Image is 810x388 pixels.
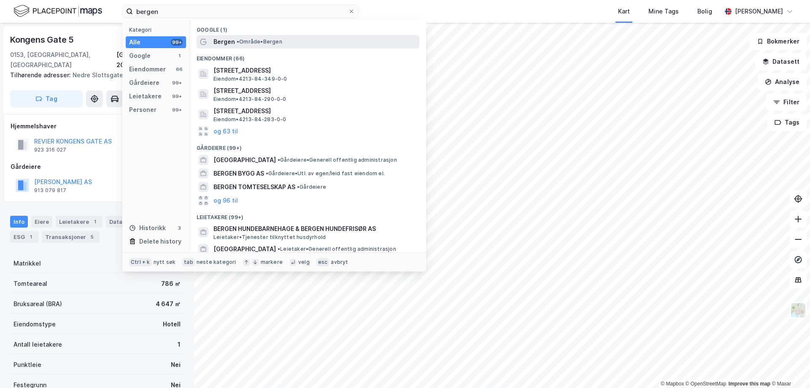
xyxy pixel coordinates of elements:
div: 99+ [171,39,183,46]
div: Info [10,216,28,228]
div: Eiendomstype [13,319,56,329]
div: Personer [129,105,157,115]
div: 0153, [GEOGRAPHIC_DATA], [GEOGRAPHIC_DATA] [10,50,116,70]
button: Filter [766,94,807,111]
div: Antall leietakere [13,339,62,350]
div: 1 [91,217,99,226]
div: 5 [88,233,96,241]
span: Eiendom • 4213-84-349-0-0 [213,76,287,82]
div: Delete history [139,236,181,247]
span: Bergen [213,37,235,47]
div: neste kategori [197,259,236,266]
button: Datasett [755,53,807,70]
div: Hjemmelshaver [11,121,184,131]
span: BERGEN TOMTESELSKAP AS [213,182,295,192]
div: avbryt [331,259,348,266]
div: Nedre Slottsgate 2d [10,70,177,80]
div: Datasett [106,216,148,228]
div: 66 [176,66,183,73]
div: velg [298,259,310,266]
span: • [297,184,300,190]
iframe: Chat Widget [768,347,810,388]
div: tab [182,258,195,266]
span: [GEOGRAPHIC_DATA] [213,155,276,165]
div: Gårdeiere (99+) [190,138,426,153]
button: Bokmerker [750,33,807,50]
div: Google [129,51,151,61]
div: 4 647 ㎡ [156,299,181,309]
div: nytt søk [154,259,176,266]
div: Tomteareal [13,279,47,289]
div: Alle [129,37,140,47]
div: Gårdeiere [11,162,184,172]
span: Tilhørende adresser: [10,71,73,79]
div: esc [316,258,329,266]
div: Bolig [697,6,712,16]
span: Leietaker • Generell offentlig administrasjon [278,246,396,252]
button: Analyse [758,73,807,90]
span: • [266,170,268,176]
div: Gårdeiere [129,78,159,88]
span: • [237,38,239,45]
span: Område • Bergen [237,38,282,45]
div: Punktleie [13,360,41,370]
div: Kategori [129,27,186,33]
div: [GEOGRAPHIC_DATA], 207/136 [116,50,184,70]
button: og 96 til [213,195,238,206]
div: Mine Tags [648,6,679,16]
a: Improve this map [729,381,770,387]
div: Google (1) [190,20,426,35]
span: Gårdeiere [297,184,326,190]
span: • [278,157,280,163]
div: Nei [171,360,181,370]
div: 923 316 027 [34,147,66,153]
div: Leietakere [56,216,103,228]
div: 786 ㎡ [161,279,181,289]
span: BERGEN HUNDEBARNEHAGE & BERGEN HUNDEFRISØR AS [213,224,416,234]
div: Eiendommer [129,64,166,74]
span: Eiendom • 4213-84-290-0-0 [213,96,286,103]
div: 1 [178,339,181,350]
div: Ctrl + k [129,258,152,266]
span: [GEOGRAPHIC_DATA] [213,244,276,254]
div: Transaksjoner [42,231,100,243]
div: 99+ [171,93,183,100]
div: 3 [176,225,183,231]
div: Eiendommer (66) [190,49,426,64]
span: Gårdeiere • Generell offentlig administrasjon [278,157,397,163]
div: Leietakere [129,91,162,101]
span: [STREET_ADDRESS] [213,86,416,96]
span: Leietaker • Tjenester tilknyttet husdyrhold [213,234,326,241]
img: logo.f888ab2527a4732fd821a326f86c7f29.svg [13,4,102,19]
div: 1 [27,233,35,241]
div: Kontrollprogram for chat [768,347,810,388]
div: Kart [618,6,630,16]
div: Bruksareal (BRA) [13,299,62,309]
div: Kongens Gate 5 [10,33,76,46]
div: ESG [10,231,38,243]
img: Z [790,302,806,318]
div: [PERSON_NAME] [735,6,783,16]
span: [STREET_ADDRESS] [213,106,416,116]
div: 913 079 817 [34,187,66,194]
button: og 63 til [213,126,238,136]
div: 1 [176,52,183,59]
span: [STREET_ADDRESS] [213,65,416,76]
span: Eiendom • 4213-84-283-0-0 [213,116,286,123]
div: 99+ [171,79,183,86]
button: Tags [767,114,807,131]
div: 99+ [171,106,183,113]
input: Søk på adresse, matrikkel, gårdeiere, leietakere eller personer [133,5,348,18]
div: Matrikkel [13,258,41,269]
span: BERGEN BYGG AS [213,168,264,179]
div: Historikk [129,223,166,233]
span: • [278,246,280,252]
div: Leietakere (99+) [190,207,426,222]
a: OpenStreetMap [686,381,726,387]
div: Hotell [163,319,181,329]
span: Gårdeiere • Utl. av egen/leid fast eiendom el. [266,170,385,177]
button: Tag [10,90,83,107]
div: Eiere [31,216,52,228]
a: Mapbox [661,381,684,387]
div: markere [261,259,283,266]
